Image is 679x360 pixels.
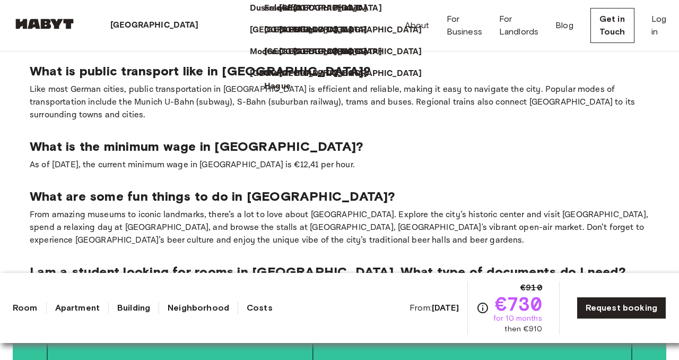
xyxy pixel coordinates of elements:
a: Get in Touch [590,8,634,43]
a: [GEOGRAPHIC_DATA] [279,67,378,80]
a: Request booking [577,297,666,319]
b: [DATE] [432,303,459,313]
a: Costs [247,302,273,314]
a: [GEOGRAPHIC_DATA] [334,67,433,80]
p: [GEOGRAPHIC_DATA] [264,24,353,37]
a: Apartment [55,302,100,314]
a: [GEOGRAPHIC_DATA] [279,24,378,37]
a: [GEOGRAPHIC_DATA] [250,67,349,80]
p: What is public transport like in [GEOGRAPHIC_DATA]? [30,63,649,79]
a: [GEOGRAPHIC_DATA] [279,46,378,58]
svg: Check cost overview for full price breakdown. Please note that discounts apply to new joiners onl... [476,302,489,314]
a: [GEOGRAPHIC_DATA] [264,46,363,58]
a: Modena [250,46,293,58]
img: Habyt [13,19,76,29]
p: [GEOGRAPHIC_DATA] [279,46,368,58]
a: [GEOGRAPHIC_DATA] [334,24,433,37]
p: [GEOGRAPHIC_DATA] [334,46,422,58]
p: Like most German cities, public transportation in [GEOGRAPHIC_DATA] is efficient and reliable, ma... [30,83,649,122]
a: For Business [447,13,482,38]
a: [GEOGRAPHIC_DATA] [279,2,378,15]
a: Dusseldorf [250,2,304,15]
span: €910 [520,281,542,294]
p: [GEOGRAPHIC_DATA] [279,67,368,80]
a: [GEOGRAPHIC_DATA] [293,2,393,15]
p: As of [DATE], the current minimum wage in [GEOGRAPHIC_DATA] is €12,41 per hour. [30,159,649,172]
p: [GEOGRAPHIC_DATA] [110,19,199,32]
span: €730 [495,294,542,313]
p: I am a student looking for rooms in [GEOGRAPHIC_DATA]. What type of documents do I need? [30,264,649,280]
p: What are some fun things to do in [GEOGRAPHIC_DATA]? [30,188,649,204]
p: Milan [293,24,315,37]
a: Milan [293,24,326,37]
p: [GEOGRAPHIC_DATA] [293,46,382,58]
a: [GEOGRAPHIC_DATA] [334,46,433,58]
p: Modena [250,46,282,58]
a: The Hague [264,67,301,93]
a: [GEOGRAPHIC_DATA] [250,24,349,37]
span: then €910 [504,324,542,335]
span: for 10 months [493,313,542,324]
p: Dusseldorf [250,2,294,15]
a: Neighborhood [168,302,229,314]
p: [GEOGRAPHIC_DATA] [250,67,338,80]
p: [GEOGRAPHIC_DATA] [250,24,338,37]
p: Frankfurt [264,2,301,15]
p: From amazing museums to iconic landmarks, there’s a lot to love about [GEOGRAPHIC_DATA]. Explore ... [30,209,649,247]
p: Phuket [334,2,362,15]
a: Frankfurt [264,2,312,15]
a: About [405,19,430,32]
a: Blog [555,19,573,32]
a: Building [117,302,150,314]
a: Log in [651,13,666,38]
p: [GEOGRAPHIC_DATA] [334,67,422,80]
p: [GEOGRAPHIC_DATA] [334,24,422,37]
span: From: [410,302,459,314]
a: For Landlords [499,13,538,38]
a: [GEOGRAPHIC_DATA] [293,46,393,58]
p: [GEOGRAPHIC_DATA] [279,24,368,37]
p: What is the minimum wage in [GEOGRAPHIC_DATA]? [30,139,649,155]
p: [GEOGRAPHIC_DATA] [293,2,382,15]
a: Room [13,302,38,314]
a: Phuket [334,2,372,15]
a: [GEOGRAPHIC_DATA] [264,24,363,37]
p: [GEOGRAPHIC_DATA] [264,46,353,58]
p: The Hague [264,67,291,93]
p: [GEOGRAPHIC_DATA] [279,2,368,15]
